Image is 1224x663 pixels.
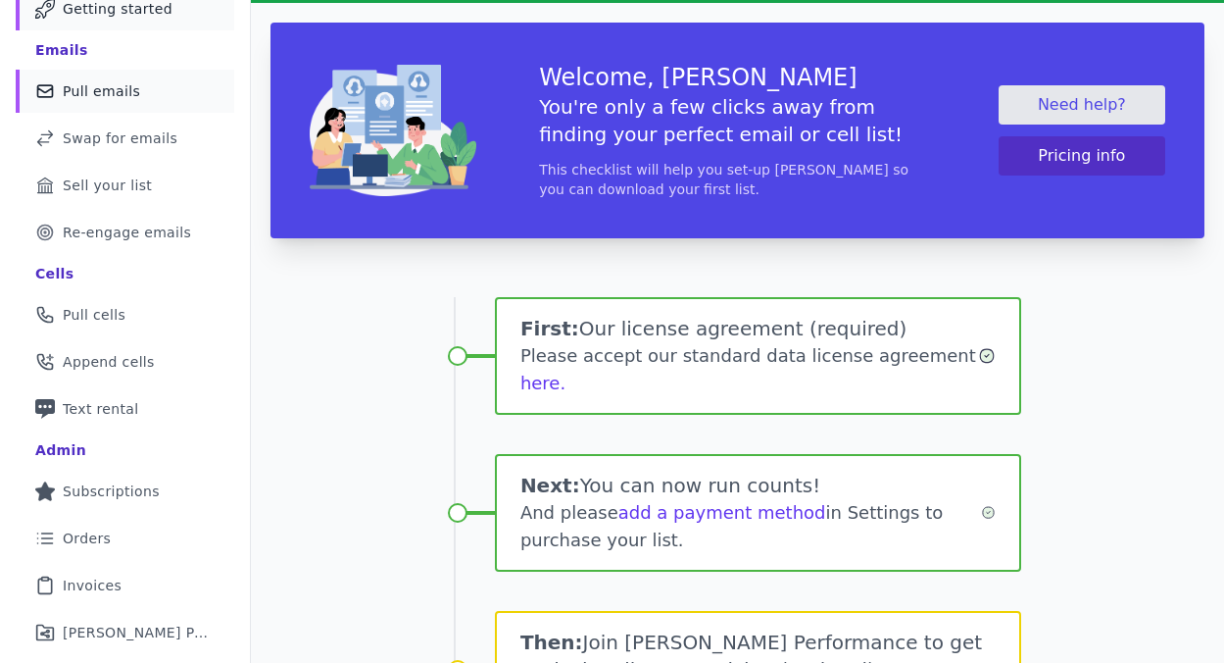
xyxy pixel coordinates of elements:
[63,399,139,419] span: Text rental
[520,315,978,342] h1: Our license agreement (required)
[63,482,160,501] span: Subscriptions
[539,62,936,93] h3: Welcome, [PERSON_NAME]
[520,474,580,497] span: Next:
[16,611,234,654] a: [PERSON_NAME] Performance
[35,264,73,283] div: Cells
[520,472,981,499] h1: You can now run counts!
[539,160,936,199] p: This checklist will help you set-up [PERSON_NAME] so you can download your first list.
[16,564,234,607] a: Invoices
[310,65,476,196] img: img
[618,502,826,523] a: add a payment method
[63,352,155,372] span: Append cells
[16,387,234,431] a: Text rental
[63,81,140,101] span: Pull emails
[63,128,177,148] span: Swap for emails
[16,117,234,160] a: Swap for emails
[63,623,211,642] span: [PERSON_NAME] Performance
[63,576,122,595] span: Invoices
[16,70,234,113] a: Pull emails
[520,631,583,654] span: Then:
[63,529,111,548] span: Orders
[16,517,234,560] a: Orders
[63,223,191,242] span: Re-engage emails
[35,440,86,460] div: Admin
[16,164,234,207] a: Sell your list
[16,211,234,254] a: Re-engage emails
[999,136,1165,176] button: Pricing info
[520,342,978,397] div: Please accept our standard data license agreement
[35,40,88,60] div: Emails
[16,470,234,513] a: Subscriptions
[16,293,234,336] a: Pull cells
[63,176,152,195] span: Sell your list
[539,93,936,148] h5: You're only a few clicks away from finding your perfect email or cell list!
[16,340,234,383] a: Append cells
[520,499,981,554] div: And please in Settings to purchase your list.
[520,317,579,340] span: First:
[63,305,125,325] span: Pull cells
[999,85,1165,125] a: Need help?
